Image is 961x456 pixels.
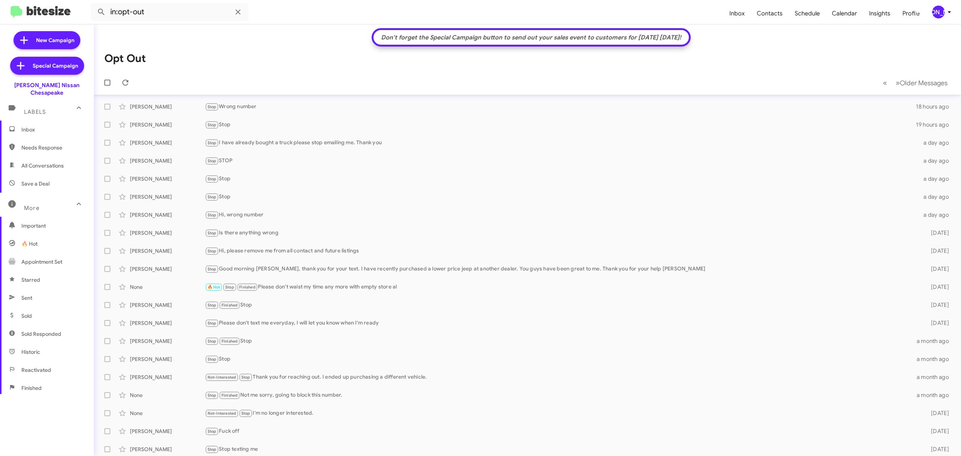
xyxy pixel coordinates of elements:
span: Stop [208,213,217,217]
div: [PERSON_NAME] [130,427,205,435]
span: 🔥 Hot [208,285,220,290]
div: None [130,283,205,291]
span: Finished [221,339,238,344]
div: Stop [205,301,917,310]
div: Please don't text me everyday, I will let you know when I'm ready [205,319,917,328]
div: [DATE] [917,247,955,255]
span: Stop [208,195,217,199]
span: More [24,205,39,211]
div: [PERSON_NAME] [130,319,205,327]
div: [DATE] [917,283,955,291]
span: Important [21,222,85,230]
span: Stop [208,321,217,326]
div: [PERSON_NAME] [130,445,205,453]
span: Starred [21,276,40,284]
span: Stop [208,122,217,127]
span: Stop [208,249,217,254]
div: Thank you for reaching out. I ended up purchasing a different vehicle. [205,373,917,382]
div: [PERSON_NAME] [130,229,205,237]
div: 18 hours ago [916,103,955,110]
div: None [130,409,205,417]
span: Finished [221,303,238,308]
div: a month ago [917,355,955,363]
h1: Opt Out [104,53,146,65]
div: Stop [205,193,917,201]
span: Sent [21,294,32,302]
div: [PERSON_NAME] [130,103,205,110]
div: [PERSON_NAME] [130,211,205,219]
nav: Page navigation example [879,75,952,91]
button: Previous [878,75,892,91]
a: Inbox [723,3,751,24]
span: Reactivated [21,366,51,374]
span: Needs Response [21,144,85,151]
span: Stop [208,140,217,145]
span: Finished [221,393,238,398]
span: Not-Interested [208,375,236,380]
div: I'm no longer interested. [205,409,917,418]
input: Search [91,3,249,21]
div: Stop [205,121,916,129]
span: Labels [24,109,46,115]
div: a month ago [917,337,955,345]
div: [PERSON_NAME] [130,175,205,183]
div: [PERSON_NAME] [932,6,945,18]
span: Stop [208,429,217,434]
button: Next [891,75,952,91]
span: All Conversations [21,162,64,169]
div: a day ago [917,157,955,165]
a: Calendar [826,3,863,24]
div: Good morning [PERSON_NAME], thank you for your text. I have recently purchased a lower price jeep... [205,265,917,273]
div: [PERSON_NAME] [130,157,205,165]
div: [DATE] [917,427,955,435]
div: Hi, wrong number [205,211,917,219]
a: Schedule [789,3,826,24]
span: Historic [21,348,40,356]
span: Stop [208,267,217,272]
div: [PERSON_NAME] [130,121,205,128]
span: Sold [21,312,32,320]
div: [DATE] [917,409,955,417]
div: [PERSON_NAME] [130,301,205,309]
span: Insights [863,3,896,24]
div: [PERSON_NAME] [130,373,205,381]
span: Not-Interested [208,411,236,416]
div: STOP [205,157,917,165]
div: Wrong number [205,103,916,111]
div: a day ago [917,211,955,219]
span: « [883,78,887,88]
div: [DATE] [917,229,955,237]
div: a month ago [917,391,955,399]
span: Stop [208,303,217,308]
a: New Campaign [14,31,80,49]
span: Older Messages [900,79,947,87]
a: Profile [896,3,926,24]
span: Appointment Set [21,258,62,266]
div: [PERSON_NAME] [130,355,205,363]
div: [PERSON_NAME] [130,247,205,255]
span: Stop [208,177,217,181]
div: [DATE] [917,265,955,273]
span: Stop [225,285,234,290]
span: Stop [208,393,217,398]
div: Stop [205,355,917,364]
div: Not me sorry, going to block this number. [205,391,917,400]
div: Don't forget the Special Campaign button to send out your sales event to customers for [DATE] [DA... [377,34,685,41]
span: Finished [21,384,42,392]
span: Inbox [21,126,85,133]
span: Contacts [751,3,789,24]
span: Stop [241,411,250,416]
div: Hi, please remove me from all contact and future listings [205,247,917,255]
div: [PERSON_NAME] [130,265,205,273]
div: a day ago [917,139,955,146]
span: Stop [208,159,217,163]
div: a month ago [917,373,955,381]
span: New Campaign [36,36,74,44]
div: [PERSON_NAME] [130,193,205,201]
div: [DATE] [917,319,955,327]
span: Stop [208,447,217,452]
